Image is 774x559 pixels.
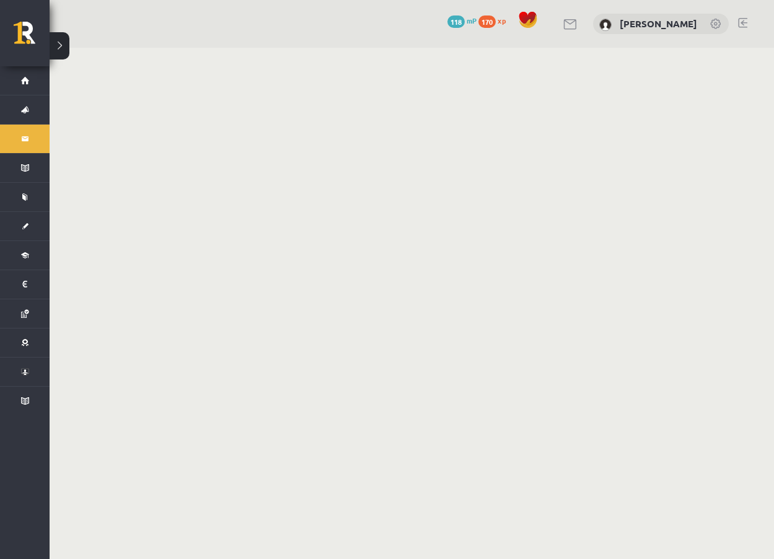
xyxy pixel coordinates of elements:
span: xp [498,15,506,25]
a: Rīgas 1. Tālmācības vidusskola [14,22,50,53]
a: [PERSON_NAME] [620,17,697,30]
a: 170 xp [478,15,512,25]
img: Nikoletta Gruzdiņa [599,19,612,31]
span: 170 [478,15,496,28]
span: 118 [447,15,465,28]
a: 118 mP [447,15,477,25]
span: mP [467,15,477,25]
